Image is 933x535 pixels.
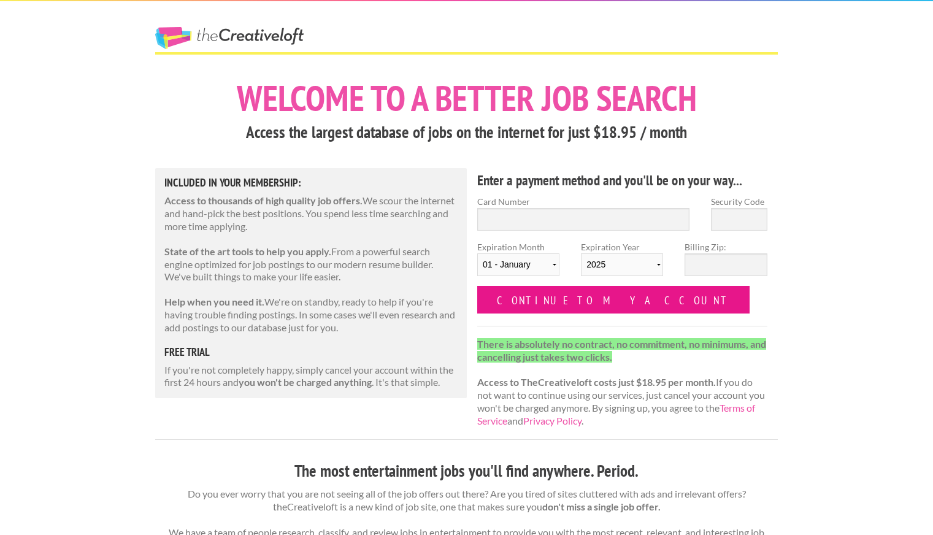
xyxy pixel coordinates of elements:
label: Billing Zip: [685,241,767,253]
p: From a powerful search engine optimized for job postings to our modern resume builder. We've buil... [164,245,458,283]
h4: Enter a payment method and you'll be on your way... [477,171,767,190]
strong: State of the art tools to help you apply. [164,245,331,257]
strong: Help when you need it. [164,296,264,307]
label: Expiration Month [477,241,559,286]
p: If you do not want to continue using our services, just cancel your account you won't be charged ... [477,338,767,428]
h5: Included in Your Membership: [164,177,458,188]
label: Security Code [711,195,767,208]
p: We scour the internet and hand-pick the best positions. You spend less time searching and more ti... [164,194,458,233]
label: Expiration Year [581,241,663,286]
select: Expiration Year [581,253,663,276]
strong: There is absolutely no contract, no commitment, no minimums, and cancelling just takes two clicks. [477,338,766,363]
strong: you won't be charged anything [239,376,372,388]
h3: The most entertainment jobs you'll find anywhere. Period. [155,460,778,483]
input: Continue to my account [477,286,750,314]
p: If you're not completely happy, simply cancel your account within the first 24 hours and . It's t... [164,364,458,390]
a: Privacy Policy [523,415,582,426]
h1: Welcome to a better job search [155,80,778,116]
a: The Creative Loft [155,27,304,49]
select: Expiration Month [477,253,559,276]
p: We're on standby, ready to help if you're having trouble finding postings. In some cases we'll ev... [164,296,458,334]
h3: Access the largest database of jobs on the internet for just $18.95 / month [155,121,778,144]
strong: don't miss a single job offer. [542,501,661,512]
a: Terms of Service [477,402,755,426]
strong: Access to TheCreativeloft costs just $18.95 per month. [477,376,716,388]
label: Card Number [477,195,689,208]
h5: free trial [164,347,458,358]
strong: Access to thousands of high quality job offers. [164,194,363,206]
